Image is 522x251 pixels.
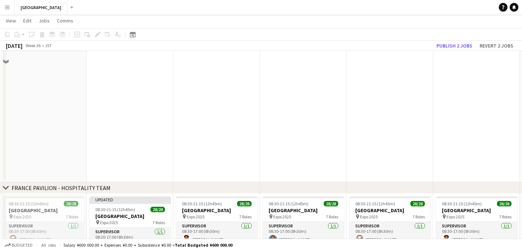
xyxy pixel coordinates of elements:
button: Budgeted [4,241,34,249]
app-card-role: SUPERVISOR1/108:30-17:00 (8h30m)[PERSON_NAME] [3,222,84,247]
h3: [GEOGRAPHIC_DATA] [90,213,171,219]
span: Comms [57,17,73,24]
span: View [6,17,16,24]
span: Expo 2025 [360,214,378,219]
app-card-role: SUPERVISOR1/108:30-17:00 (8h30m)[PERSON_NAME] [263,222,344,247]
span: Jobs [39,17,50,24]
span: 7 Roles [499,214,511,219]
span: 08:30-21:15 (12h45m) [182,201,222,206]
span: 08:30-21:15 (12h45m) [355,201,395,206]
button: Revert 2 jobs [477,41,516,50]
span: 08:30-21:15 (12h45m) [9,201,49,206]
span: 28/28 [324,201,338,206]
a: Edit [20,16,34,25]
span: 28/28 [150,207,165,212]
a: View [3,16,19,25]
a: Comms [54,16,76,25]
span: Expo 2025 [13,214,31,219]
h3: [GEOGRAPHIC_DATA] [263,207,344,214]
span: Total Budgeted ¥600 000.00 [175,242,232,248]
h3: [GEOGRAPHIC_DATA] [349,207,431,214]
span: 7 Roles [239,214,252,219]
div: [DATE] [6,42,22,49]
span: Expo 2025 [187,214,204,219]
button: Publish 2 jobs [434,41,475,50]
span: Edit [23,17,32,24]
a: Jobs [36,16,53,25]
span: 28/28 [64,201,78,206]
span: Expo 2025 [100,220,118,225]
div: JST [45,43,52,48]
span: 08:30-21:15 (12h45m) [95,207,135,212]
div: Updated [90,197,171,202]
span: Budgeted [12,243,33,248]
span: 7 Roles [153,220,165,225]
button: [GEOGRAPHIC_DATA] [15,0,67,15]
span: 28/28 [410,201,425,206]
h3: [GEOGRAPHIC_DATA] [176,207,257,214]
span: 7 Roles [326,214,338,219]
app-card-role: SUPERVISOR1/108:30-17:00 (8h30m)[PERSON_NAME] [349,222,431,247]
app-card-role: SUPERVISOR1/108:30-17:00 (8h30m)[PERSON_NAME] [176,222,257,247]
span: 7 Roles [413,214,425,219]
span: Expo 2025 [447,214,464,219]
div: FRANCE PAVILION - HOSPITALITY TEAM [12,184,111,192]
span: 08:30-21:15 (12h45m) [269,201,308,206]
span: 28/28 [237,201,252,206]
span: Week 36 [24,43,42,48]
span: 7 Roles [66,214,78,219]
h3: [GEOGRAPHIC_DATA] [3,207,84,214]
app-card-role: SUPERVISOR1/108:30-17:00 (8h30m)[PERSON_NAME] [436,222,517,247]
span: 08:30-21:15 (12h45m) [442,201,482,206]
span: Expo 2025 [273,214,291,219]
div: Salary ¥600 000.00 + Expenses ¥0.00 + Subsistence ¥0.00 = [63,242,232,248]
span: 28/28 [497,201,511,206]
h3: [GEOGRAPHIC_DATA] [436,207,517,214]
span: All jobs [40,242,57,248]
